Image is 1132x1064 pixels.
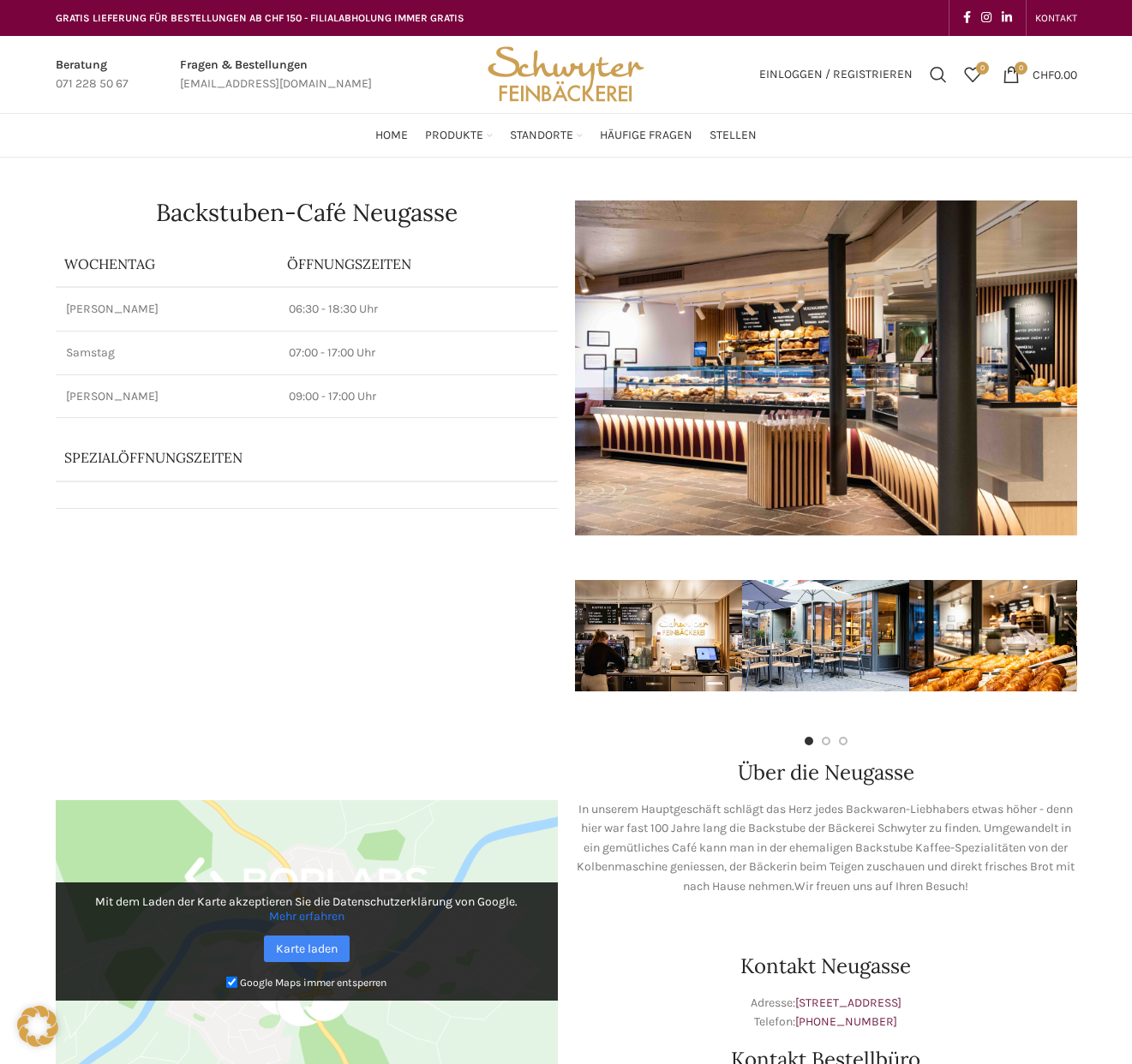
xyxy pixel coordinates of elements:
[56,12,464,24] span: GRATIS LIEFERUNG FÜR BESTELLUNGEN AB CHF 150 - FILIALABHOLUNG IMMER GRATIS
[375,128,408,144] span: Home
[1033,67,1077,81] bdi: 0.00
[575,956,1077,977] h2: Kontakt Neugasse
[575,580,742,691] img: schwyter-17
[759,69,913,81] span: Einloggen / Registrieren
[64,254,270,273] p: Wochentag
[994,57,1086,92] a: 0 CHF0.00
[66,388,268,405] p: [PERSON_NAME]
[1035,12,1077,24] span: KONTAKT
[56,56,129,94] a: Infobox link
[575,800,1077,896] p: In unserem Hauptgeschäft schlägt das Herz jedes Backwaren-Liebhabers etwas höher - denn hier war ...
[710,118,757,152] a: Stellen
[822,737,830,745] li: Go to slide 2
[287,254,549,273] p: ÖFFNUNGSZEITEN
[839,737,848,745] li: Go to slide 3
[510,118,583,152] a: Standorte
[47,118,1086,152] div: Main navigation
[425,128,483,144] span: Produkte
[751,57,921,92] a: Einloggen / Registrieren
[909,553,1076,720] div: 3 / 7
[921,57,955,92] a: Suchen
[958,6,976,30] a: Facebook social link
[269,909,344,924] a: Mehr erfahren
[482,36,650,113] img: Bäckerei Schwyter
[56,200,558,224] h1: Backstuben-Café Neugasse
[510,128,573,144] span: Standorte
[66,301,268,318] p: [PERSON_NAME]
[68,894,546,924] p: Mit dem Laden der Karte akzeptieren Sie die Datenschutzerklärung von Google.
[425,118,493,152] a: Produkte
[955,57,990,92] div: Meine Wunschliste
[575,762,1077,783] h2: Über die Neugasse
[909,580,1076,691] img: schwyter-12
[955,57,990,92] a: 0
[575,994,1077,1032] p: Adresse: Telefon:
[289,344,548,362] p: 07:00 - 17:00 Uhr
[976,62,989,75] span: 0
[794,879,968,894] span: Wir freuen uns auf Ihren Besuch!
[795,995,901,1010] a: [STREET_ADDRESS]
[1035,1,1077,35] a: KONTAKT
[180,56,372,94] a: Infobox link
[64,448,501,467] p: Spezialöffnungszeiten
[795,1014,897,1029] a: [PHONE_NUMBER]
[375,118,408,152] a: Home
[976,6,997,30] a: Instagram social link
[710,128,757,144] span: Stellen
[805,737,813,745] li: Go to slide 1
[1027,1,1086,35] div: Secondary navigation
[66,344,268,362] p: Samstag
[600,118,692,152] a: Häufige Fragen
[226,977,237,988] input: Google Maps immer entsperren
[600,128,692,144] span: Häufige Fragen
[264,935,350,962] a: Karte laden
[1033,67,1054,81] span: CHF
[482,66,650,81] a: Site logo
[742,553,909,720] div: 2 / 7
[997,6,1017,30] a: Linkedin social link
[575,553,742,720] div: 1 / 7
[289,301,548,318] p: 06:30 - 18:30 Uhr
[289,388,548,405] p: 09:00 - 17:00 Uhr
[240,976,386,988] small: Google Maps immer entsperren
[742,580,909,691] img: schwyter-61
[1015,62,1027,75] span: 0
